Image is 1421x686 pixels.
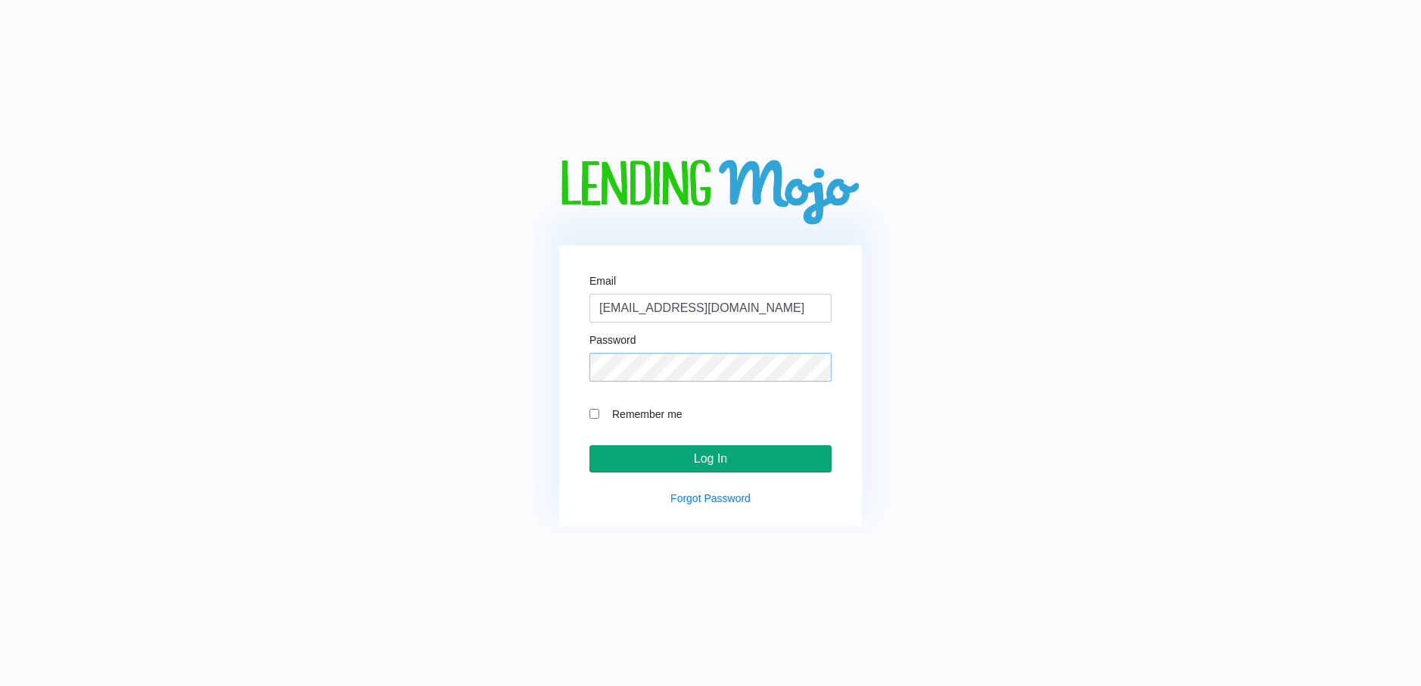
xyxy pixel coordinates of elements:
label: Email [589,276,616,286]
label: Password [589,335,636,345]
input: Log In [589,445,832,472]
a: Forgot Password [670,492,751,504]
label: Remember me [605,405,832,423]
img: logo-big.png [559,160,862,227]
